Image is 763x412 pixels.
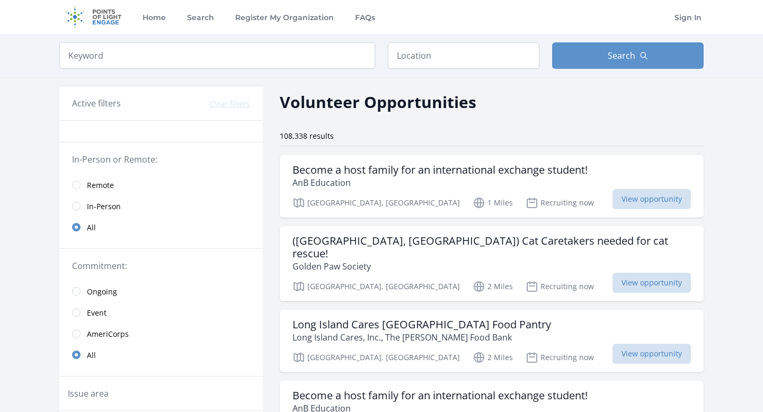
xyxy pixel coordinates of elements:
[209,98,250,109] button: Clear filters
[613,344,691,364] span: View opportunity
[72,259,250,272] legend: Commitment:
[87,286,117,297] span: Ongoing
[473,351,513,364] p: 2 Miles
[87,180,114,191] span: Remote
[87,222,96,233] span: All
[68,387,109,400] legend: Issue area
[87,201,121,212] span: In-Person
[87,329,129,339] span: AmeriCorps
[59,323,263,344] a: AmeriCorps
[292,280,460,293] p: [GEOGRAPHIC_DATA], [GEOGRAPHIC_DATA]
[59,174,263,195] a: Remote
[72,97,121,110] h3: Active filters
[59,344,263,365] a: All
[59,302,263,323] a: Event
[280,155,704,218] a: Become a host family for an international exchange student! AnB Education [GEOGRAPHIC_DATA], [GEO...
[59,42,375,69] input: Keyword
[59,195,263,217] a: In-Person
[280,131,334,141] span: 108,338 results
[292,331,551,344] p: Long Island Cares, Inc., The [PERSON_NAME] Food Bank
[526,351,594,364] p: Recruiting now
[292,389,588,402] h3: Become a host family for an international exchange student!
[552,42,704,69] button: Search
[292,196,460,209] p: [GEOGRAPHIC_DATA], [GEOGRAPHIC_DATA]
[292,351,460,364] p: [GEOGRAPHIC_DATA], [GEOGRAPHIC_DATA]
[526,196,594,209] p: Recruiting now
[292,176,588,189] p: AnB Education
[388,42,539,69] input: Location
[280,226,704,301] a: ([GEOGRAPHIC_DATA], [GEOGRAPHIC_DATA]) Cat Caretakers needed for cat rescue! Golden Paw Society [...
[473,196,513,209] p: 1 Miles
[59,217,263,238] a: All
[613,189,691,209] span: View opportunity
[292,164,588,176] h3: Become a host family for an international exchange student!
[292,318,551,331] h3: Long Island Cares [GEOGRAPHIC_DATA] Food Pantry
[72,153,250,166] legend: In-Person or Remote:
[292,235,691,260] h3: ([GEOGRAPHIC_DATA], [GEOGRAPHIC_DATA]) Cat Caretakers needed for cat rescue!
[59,281,263,302] a: Ongoing
[292,260,691,273] p: Golden Paw Society
[280,310,704,372] a: Long Island Cares [GEOGRAPHIC_DATA] Food Pantry Long Island Cares, Inc., The [PERSON_NAME] Food B...
[87,350,96,361] span: All
[608,49,635,62] span: Search
[280,90,476,114] h2: Volunteer Opportunities
[526,280,594,293] p: Recruiting now
[473,280,513,293] p: 2 Miles
[87,308,107,318] span: Event
[613,273,691,293] span: View opportunity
